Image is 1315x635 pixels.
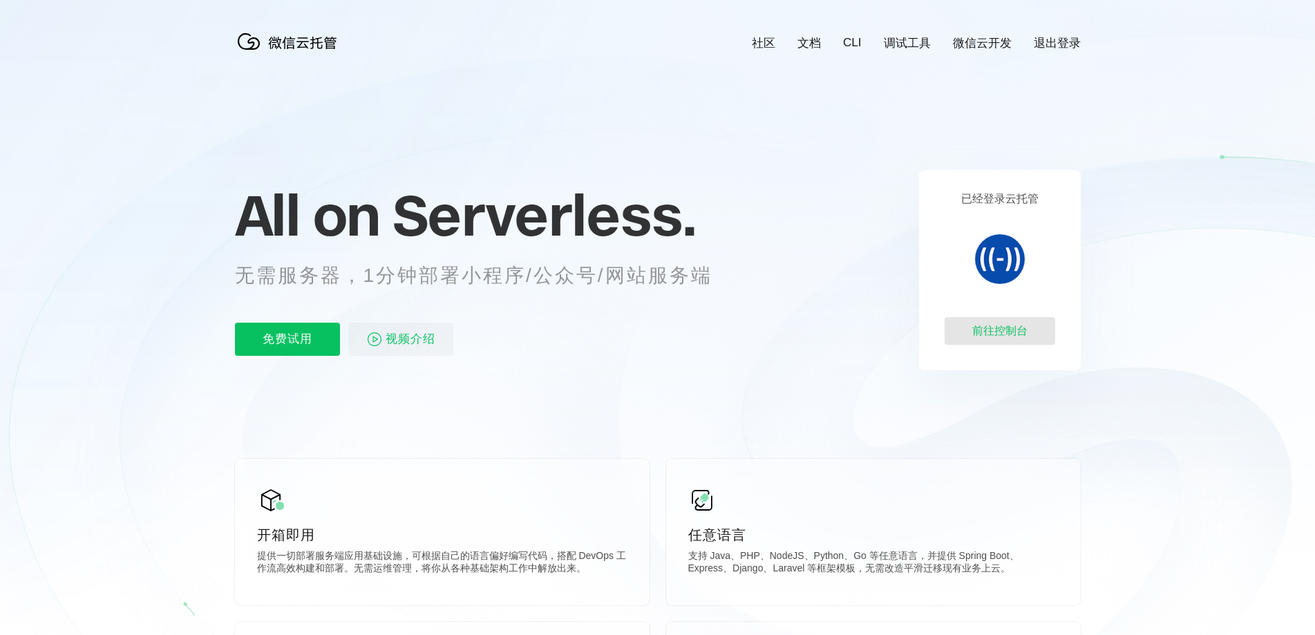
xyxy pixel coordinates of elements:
a: 退出登录 [1034,35,1081,51]
p: 免费试用 [235,323,340,356]
a: 调试工具 [884,35,931,51]
a: 社区 [752,35,775,51]
a: CLI [843,36,861,50]
span: 视频介绍 [386,323,435,356]
span: All on [235,180,379,249]
a: 微信云开发 [953,35,1012,51]
a: 文档 [797,35,821,51]
p: 任意语言 [688,525,1059,544]
div: 前往控制台 [945,317,1055,345]
p: 提供一切部署服务端应用基础设施，可根据自己的语言偏好编写代码，搭配 DevOps 工作流高效构建和部署。无需运维管理，将你从各种基础架构工作中解放出来。 [257,550,627,578]
img: 微信云托管 [235,28,346,55]
a: 微信云托管 [235,46,346,57]
p: 无需服务器，1分钟部署小程序/公众号/网站服务端 [235,262,738,290]
p: 已经登录云托管 [961,192,1039,207]
span: Serverless. [392,180,696,249]
img: video_play.svg [366,331,383,348]
p: 开箱即用 [257,525,627,544]
p: 支持 Java、PHP、NodeJS、Python、Go 等任意语言，并提供 Spring Boot、Express、Django、Laravel 等框架模板，无需改造平滑迁移现有业务上云。 [688,550,1059,578]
